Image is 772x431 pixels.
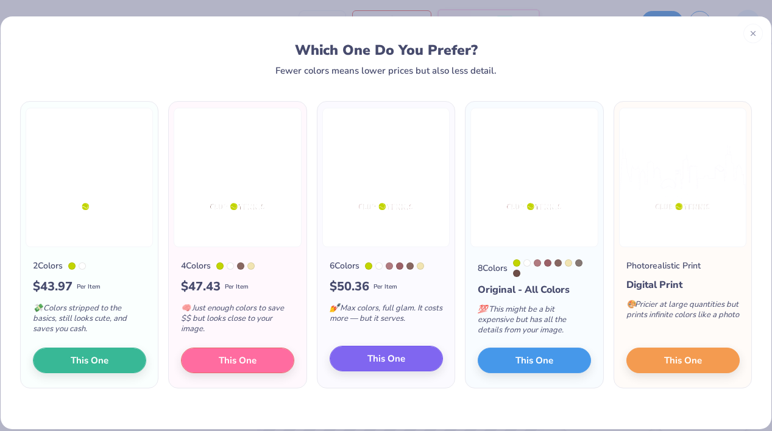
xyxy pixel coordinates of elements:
[478,304,487,315] span: 💯
[227,262,234,270] div: White
[575,259,583,267] div: 409 C
[523,259,531,267] div: White
[330,278,369,296] span: $ 50.36
[181,348,294,373] button: This One
[33,348,146,373] button: This One
[626,292,740,332] div: Pricier at large quantities but prints infinite colors like a photo
[478,282,591,297] div: Original - All Colors
[626,259,701,272] div: Photorealistic Print
[330,346,443,371] button: This One
[626,299,636,310] span: 🎨
[26,108,153,247] img: 2 color option
[79,262,86,270] div: White
[534,259,541,267] div: 5005 C
[626,278,740,292] div: Digital Print
[470,108,598,247] img: 8 color option
[237,262,244,270] div: 7615 C
[181,296,294,346] div: Just enough colors to save $$ but looks close to your image.
[626,348,740,373] button: This One
[322,108,450,247] img: 6 color option
[515,354,553,368] span: This One
[77,282,101,292] span: Per Item
[513,270,520,277] div: 7518 C
[365,262,372,270] div: 382 C
[367,352,405,366] span: This One
[33,278,73,296] span: $ 43.97
[33,259,63,272] div: 2 Colors
[565,259,572,267] div: 7499 C
[406,262,414,270] div: 7615 C
[619,108,746,247] img: Photorealistic preview
[664,354,702,368] span: This One
[396,262,403,270] div: 4995 C
[478,348,591,373] button: This One
[386,262,393,270] div: 5005 C
[544,259,551,267] div: 4995 C
[33,303,43,314] span: 💸
[181,259,211,272] div: 4 Colors
[417,262,424,270] div: 7499 C
[219,354,257,368] span: This One
[68,262,76,270] div: 382 C
[275,66,497,75] div: Fewer colors means lower prices but also less detail.
[225,282,249,292] span: Per Item
[478,262,508,275] div: 8 Colors
[478,297,591,348] div: This might be a bit expensive but has all the details from your image.
[374,282,397,292] span: Per Item
[330,303,339,314] span: 💅
[554,259,562,267] div: 7615 C
[71,354,108,368] span: This One
[330,259,359,272] div: 6 Colors
[174,108,301,247] img: 4 color option
[216,262,224,270] div: 382 C
[247,262,255,270] div: 7499 C
[330,296,443,336] div: Max colors, full glam. It costs more — but it serves.
[181,278,221,296] span: $ 47.43
[375,262,383,270] div: White
[34,42,738,58] div: Which One Do You Prefer?
[181,303,191,314] span: 🧠
[33,296,146,346] div: Colors stripped to the basics, still looks cute, and saves you cash.
[513,259,520,267] div: 382 C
